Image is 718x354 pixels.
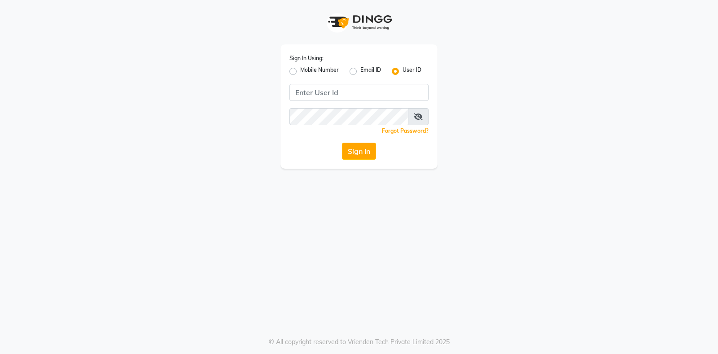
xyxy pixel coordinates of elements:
img: logo1.svg [323,9,395,35]
input: Username [289,84,429,101]
label: Email ID [360,66,381,77]
button: Sign In [342,143,376,160]
a: Forgot Password? [382,127,429,134]
label: Sign In Using: [289,54,324,62]
label: User ID [403,66,421,77]
label: Mobile Number [300,66,339,77]
input: Username [289,108,408,125]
